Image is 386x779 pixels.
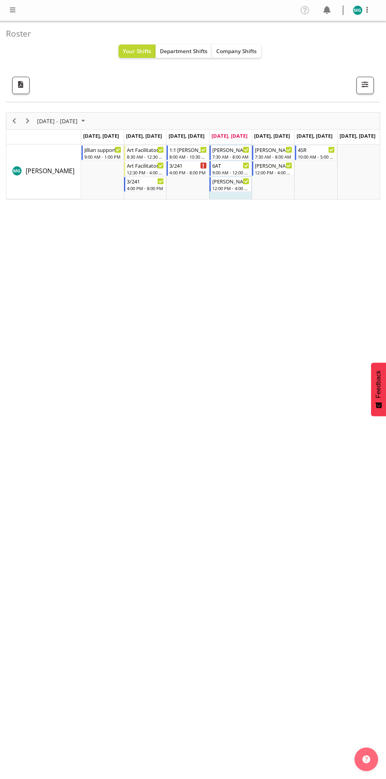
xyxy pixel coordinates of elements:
div: Jillian support [84,146,121,154]
div: Min Guo"s event - 1:1 Nathan Support Begin From Wednesday, September 17, 2025 at 8:00:00 AM GMT+1... [167,145,208,160]
div: Art Facilitator [127,146,164,154]
span: [DATE], [DATE] [83,132,119,139]
div: September 15 - 21, 2025 [34,113,90,129]
button: Department Shifts [156,44,212,58]
div: [PERSON_NAME] 1:1 Morning supports [212,146,249,154]
h4: Roster [6,29,374,38]
div: previous period [7,113,21,129]
span: [PERSON_NAME] [26,167,74,175]
span: [DATE] - [DATE] [36,116,78,126]
td: Min Guo resource [6,144,81,199]
div: 9:00 AM - 12:00 PM [212,169,249,176]
div: [PERSON_NAME] 1:1 Weekday Day [255,161,292,169]
div: 12:00 PM - 4:00 PM [212,185,249,191]
div: Min Guo"s event - 4SR Begin From Saturday, September 20, 2025 at 10:00:00 AM GMT+12:00 Ends At Sa... [295,145,337,160]
div: 7:30 AM - 8:00 AM [212,154,249,160]
div: 3/241 [169,161,206,169]
div: 7:30 AM - 8:00 AM [255,154,292,160]
div: Min Guo"s event - Art Facilitator Begin From Tuesday, September 16, 2025 at 8:30:00 AM GMT+12:00 ... [124,145,166,160]
table: Timeline Week of September 18, 2025 [81,144,380,199]
div: 8:30 AM - 12:30 PM [127,154,164,160]
div: Min Guo"s event - 3/241 Begin From Tuesday, September 16, 2025 at 4:00:00 PM GMT+12:00 Ends At Tu... [124,177,166,192]
button: Previous [9,116,20,126]
div: 9:00 AM - 1:00 PM [84,154,121,160]
button: Next [22,116,33,126]
button: Filter Shifts [356,77,374,94]
div: Min Guo"s event - Morgan 1:1 Weekday Day Begin From Friday, September 19, 2025 at 12:00:00 PM GMT... [252,161,294,176]
div: [PERSON_NAME] 1:1 Morning supports [255,146,292,154]
div: Art Facilitator [127,161,164,169]
span: Department Shifts [160,47,208,55]
span: [DATE], [DATE] [297,132,332,139]
div: 3/241 [127,177,164,185]
span: Feedback [375,370,382,398]
span: [DATE], [DATE] [169,132,204,139]
div: Min Guo"s event - Adam 1:1 Morning supports Begin From Thursday, September 18, 2025 at 7:30:00 AM... [210,145,251,160]
button: Download a PDF of the roster according to the set date range. [12,77,30,94]
button: Company Shifts [212,44,261,58]
div: 8:00 AM - 10:30 AM [169,154,206,160]
a: [PERSON_NAME] [26,166,74,176]
span: Your Shifts [123,47,151,55]
div: 4:00 PM - 8:00 PM [127,185,164,191]
button: Feedback - Show survey [371,363,386,416]
div: 1:1 [PERSON_NAME] Support [169,146,206,154]
div: 10:00 AM - 5:00 PM [298,154,335,160]
div: Min Guo"s event - Morgan 1:1 Weekday Day Begin From Thursday, September 18, 2025 at 12:00:00 PM G... [210,177,251,192]
div: Timeline Week of September 18, 2025 [6,112,380,200]
div: next period [21,113,34,129]
span: [DATE], [DATE] [254,132,290,139]
span: [DATE], [DATE] [212,132,247,139]
div: Min Guo"s event - Art Facilitator Begin From Tuesday, September 16, 2025 at 12:30:00 PM GMT+12:00... [124,161,166,176]
img: min-guo11569.jpg [353,6,362,15]
span: Company Shifts [216,47,257,55]
button: Your Shifts [119,44,156,58]
img: help-xxl-2.png [362,755,370,763]
div: 4SR [298,146,335,154]
span: [DATE], [DATE] [340,132,375,139]
div: 12:30 PM - 4:00 PM [127,169,164,176]
div: Min Guo"s event - 3/241 Begin From Wednesday, September 17, 2025 at 4:00:00 PM GMT+12:00 Ends At ... [167,161,208,176]
div: [PERSON_NAME] 1:1 Weekday Day [212,177,249,185]
div: 6AT [212,161,249,169]
div: Min Guo"s event - Adam 1:1 Morning supports Begin From Friday, September 19, 2025 at 7:30:00 AM G... [252,145,294,160]
button: September 2025 [36,116,89,126]
div: 4:00 PM - 8:00 PM [169,169,206,176]
span: [DATE], [DATE] [126,132,162,139]
div: 12:00 PM - 4:00 PM [255,169,292,176]
div: Min Guo"s event - Jillian support Begin From Monday, September 15, 2025 at 9:00:00 AM GMT+12:00 E... [82,145,123,160]
div: Min Guo"s event - 6AT Begin From Thursday, September 18, 2025 at 9:00:00 AM GMT+12:00 Ends At Thu... [210,161,251,176]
